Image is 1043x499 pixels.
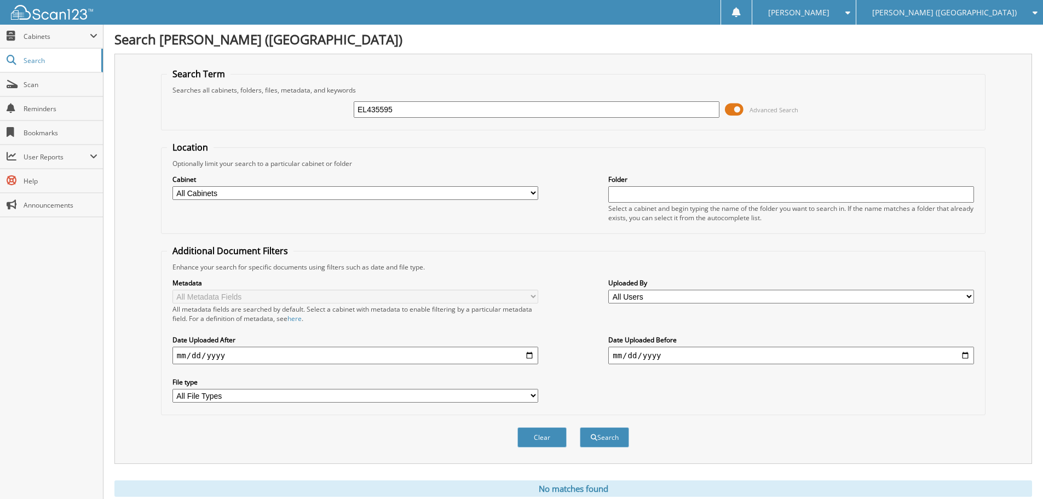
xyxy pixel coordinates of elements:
[24,176,97,186] span: Help
[172,278,538,288] label: Metadata
[172,305,538,323] div: All metadata fields are searched by default. Select a cabinet with metadata to enable filtering b...
[11,5,93,20] img: scan123-logo-white.svg
[24,104,97,113] span: Reminders
[287,314,302,323] a: here
[24,32,90,41] span: Cabinets
[172,377,538,387] label: File type
[608,278,974,288] label: Uploaded By
[167,68,231,80] legend: Search Term
[608,347,974,364] input: end
[580,427,629,448] button: Search
[24,80,97,89] span: Scan
[750,106,798,114] span: Advanced Search
[872,9,1017,16] span: [PERSON_NAME] ([GEOGRAPHIC_DATA])
[167,141,214,153] legend: Location
[24,200,97,210] span: Announcements
[172,347,538,364] input: start
[167,159,979,168] div: Optionally limit your search to a particular cabinet or folder
[167,85,979,95] div: Searches all cabinets, folders, files, metadata, and keywords
[608,204,974,222] div: Select a cabinet and begin typing the name of the folder you want to search in. If the name match...
[172,175,538,184] label: Cabinet
[608,175,974,184] label: Folder
[172,335,538,345] label: Date Uploaded After
[768,9,829,16] span: [PERSON_NAME]
[608,335,974,345] label: Date Uploaded Before
[114,480,1032,497] div: No matches found
[517,427,567,448] button: Clear
[24,152,90,162] span: User Reports
[114,30,1032,48] h1: Search [PERSON_NAME] ([GEOGRAPHIC_DATA])
[24,56,96,65] span: Search
[167,262,979,272] div: Enhance your search for specific documents using filters such as date and file type.
[988,446,1043,499] iframe: Chat Widget
[24,128,97,137] span: Bookmarks
[167,245,293,257] legend: Additional Document Filters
